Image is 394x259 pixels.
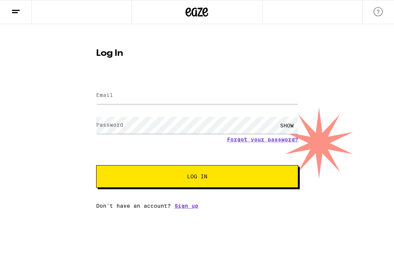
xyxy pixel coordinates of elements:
h1: Log In [96,49,298,58]
input: Email [96,87,298,104]
button: Log In [96,165,298,188]
div: Don't have an account? [96,203,298,209]
a: Forgot your password? [227,136,298,143]
a: Sign up [175,203,198,209]
div: SHOW [276,117,298,134]
label: Email [96,92,113,98]
span: Log In [187,174,207,179]
label: Password [96,122,123,128]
